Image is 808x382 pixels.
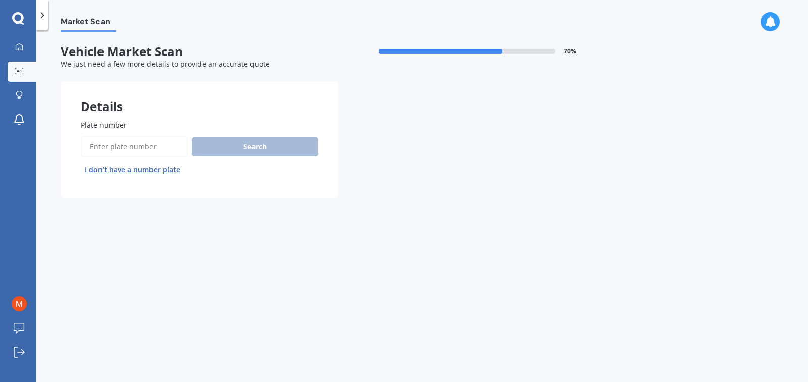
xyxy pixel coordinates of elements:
span: Vehicle Market Scan [61,44,338,59]
span: Plate number [81,120,127,130]
span: Market Scan [61,17,116,30]
img: ACg8ocJKyIeVZalmmRGetN_r5-Hgxi8otrBSCS1yjfluhKU4yfhQPQ=s96-c [12,296,27,311]
div: Details [61,81,338,112]
span: 70 % [564,48,576,55]
span: We just need a few more details to provide an accurate quote [61,59,270,69]
input: Enter plate number [81,136,188,157]
button: I don’t have a number plate [81,161,184,178]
